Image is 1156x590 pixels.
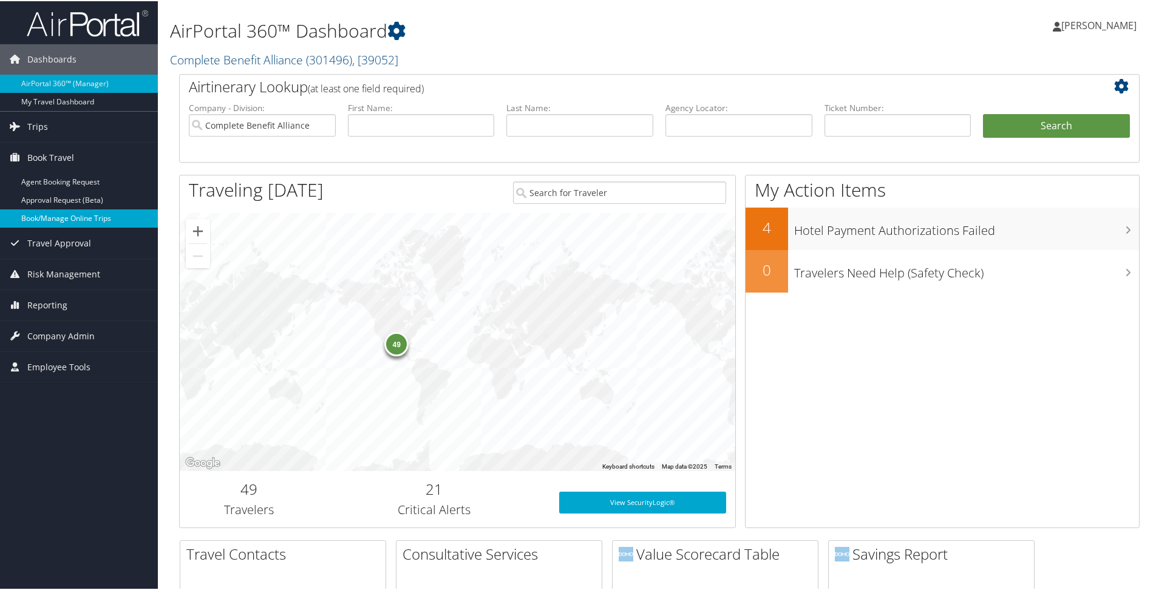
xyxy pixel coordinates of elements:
[1061,18,1137,31] span: [PERSON_NAME]
[824,101,971,113] label: Ticket Number:
[602,461,654,470] button: Keyboard shortcuts
[189,500,310,517] h3: Travelers
[306,50,352,67] span: ( 301496 )
[328,500,541,517] h3: Critical Alerts
[27,141,74,172] span: Book Travel
[559,490,726,512] a: View SecurityLogic®
[27,110,48,141] span: Trips
[715,462,732,469] a: Terms (opens in new tab)
[835,543,1034,563] h2: Savings Report
[1053,6,1149,42] a: [PERSON_NAME]
[835,546,849,560] img: domo-logo.png
[746,249,1139,291] a: 0Travelers Need Help (Safety Check)
[189,75,1050,96] h2: Airtinerary Lookup
[746,259,788,279] h2: 0
[189,176,324,202] h1: Traveling [DATE]
[662,462,707,469] span: Map data ©2025
[746,176,1139,202] h1: My Action Items
[186,543,386,563] h2: Travel Contacts
[189,478,310,498] h2: 49
[170,50,398,67] a: Complete Benefit Alliance
[619,546,633,560] img: domo-logo.png
[170,17,823,42] h1: AirPortal 360™ Dashboard
[746,206,1139,249] a: 4Hotel Payment Authorizations Failed
[27,227,91,257] span: Travel Approval
[27,289,67,319] span: Reporting
[328,478,541,498] h2: 21
[189,101,336,113] label: Company - Division:
[183,454,223,470] a: Open this area in Google Maps (opens a new window)
[27,320,95,350] span: Company Admin
[385,331,409,355] div: 49
[186,243,210,267] button: Zoom out
[348,101,495,113] label: First Name:
[308,81,424,94] span: (at least one field required)
[665,101,812,113] label: Agency Locator:
[186,218,210,242] button: Zoom in
[27,258,100,288] span: Risk Management
[27,8,148,36] img: airportal-logo.png
[619,543,818,563] h2: Value Scorecard Table
[352,50,398,67] span: , [ 39052 ]
[746,216,788,237] h2: 4
[506,101,653,113] label: Last Name:
[983,113,1130,137] button: Search
[513,180,726,203] input: Search for Traveler
[794,257,1139,280] h3: Travelers Need Help (Safety Check)
[794,215,1139,238] h3: Hotel Payment Authorizations Failed
[27,351,90,381] span: Employee Tools
[183,454,223,470] img: Google
[27,43,76,73] span: Dashboards
[403,543,602,563] h2: Consultative Services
